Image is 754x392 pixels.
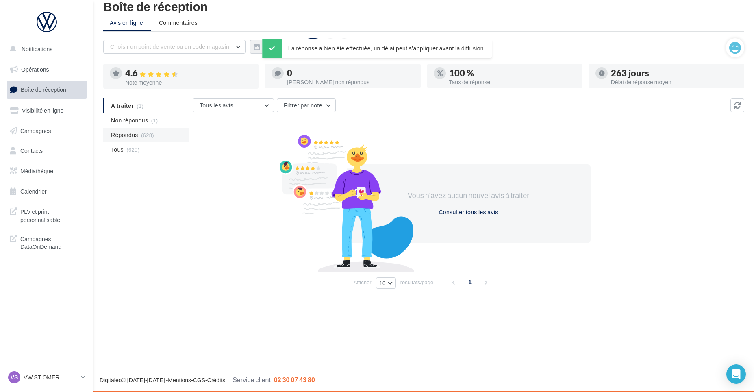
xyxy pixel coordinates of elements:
[5,41,85,58] button: Notifications
[20,206,84,224] span: PLV et print personnalisable
[262,39,492,58] div: La réponse a bien été effectuée, un délai peut s’appliquer avant la diffusion.
[24,373,78,381] p: VW ST OMER
[111,131,138,139] span: Répondus
[611,69,738,78] div: 263 jours
[20,188,47,195] span: Calendrier
[5,122,89,139] a: Campagnes
[193,98,274,112] button: Tous les avis
[151,117,158,124] span: (1)
[611,79,738,85] div: Délai de réponse moyen
[274,376,315,383] span: 02 30 07 43 80
[233,376,271,383] span: Service client
[399,190,539,201] div: Vous n'avez aucun nouvel avis à traiter
[250,40,298,54] button: Au total
[287,79,414,85] div: [PERSON_NAME] non répondus
[111,146,124,154] span: Tous
[5,230,89,254] a: Campagnes DataOnDemand
[277,98,336,112] button: Filtrer par note
[726,364,746,384] div: Open Intercom Messenger
[302,38,324,55] div: Tous
[5,61,89,78] a: Opérations
[21,66,49,73] span: Opérations
[11,373,18,381] span: VS
[5,183,89,200] a: Calendrier
[111,116,148,124] span: Non répondus
[159,19,198,27] span: Commentaires
[5,203,89,227] a: PLV et print personnalisable
[449,69,576,78] div: 100 %
[20,147,43,154] span: Contacts
[435,207,501,217] button: Consulter tous les avis
[449,79,576,85] div: Taux de réponse
[100,377,315,383] span: © [DATE]-[DATE] - - -
[168,377,191,383] a: Mentions
[463,276,476,289] span: 1
[193,377,205,383] a: CGS
[20,168,53,174] span: Médiathèque
[22,107,63,114] span: Visibilité en ligne
[125,69,252,78] div: 4.6
[7,370,87,385] a: VS VW ST OMER
[5,142,89,159] a: Contacts
[376,277,396,289] button: 10
[354,279,372,286] span: Afficher
[110,43,229,50] span: Choisir un point de vente ou un code magasin
[22,46,52,52] span: Notifications
[20,127,51,134] span: Campagnes
[100,377,122,383] a: Digitaleo
[287,69,414,78] div: 0
[200,102,233,109] span: Tous les avis
[125,80,252,85] div: Note moyenne
[141,132,154,138] span: (628)
[5,102,89,119] a: Visibilité en ligne
[207,377,225,383] a: Crédits
[380,280,386,286] span: 10
[20,233,84,251] span: Campagnes DataOnDemand
[5,81,89,98] a: Boîte de réception
[126,146,139,153] span: (629)
[103,40,246,54] button: Choisir un point de vente ou un code magasin
[5,163,89,180] a: Médiathèque
[21,86,66,93] span: Boîte de réception
[400,279,434,286] span: résultats/page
